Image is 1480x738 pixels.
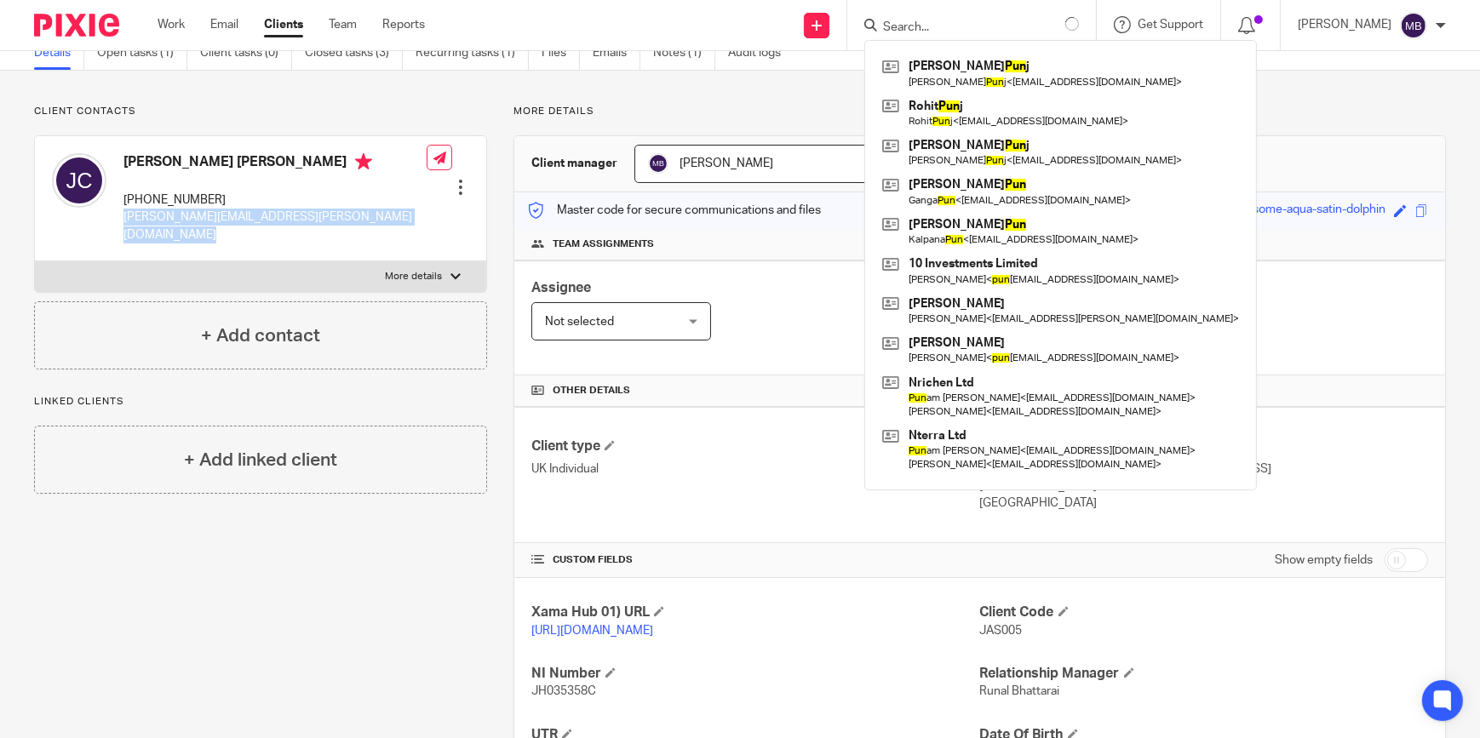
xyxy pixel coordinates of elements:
h4: CUSTOM FIELDS [531,553,979,567]
p: [PHONE_NUMBER] [123,192,427,209]
a: Clients [264,16,303,33]
a: Notes (1) [653,37,715,70]
p: [PERSON_NAME][EMAIL_ADDRESS][PERSON_NAME][DOMAIN_NAME] [123,209,427,243]
a: Recurring tasks (1) [416,37,529,70]
div: awesome-aqua-satin-dolphin [1231,201,1385,220]
h4: + Add contact [201,323,320,349]
span: Other details [553,384,630,398]
h4: Client type [531,438,979,455]
span: Runal Bhattarai [980,685,1060,697]
a: Reports [382,16,425,33]
h4: Relationship Manager [980,665,1428,683]
span: JH035358C [531,685,596,697]
h4: NI Number [531,665,979,683]
a: Work [158,16,185,33]
p: Client contacts [34,105,487,118]
a: Team [329,16,357,33]
a: Audit logs [728,37,794,70]
p: [GEOGRAPHIC_DATA] [980,495,1428,512]
label: Show empty fields [1275,552,1373,569]
a: Emails [593,37,640,70]
h4: + Add linked client [184,447,337,473]
span: Get Support [1138,19,1203,31]
img: svg%3E [52,153,106,208]
h3: Client manager [531,155,617,172]
a: Details [34,37,84,70]
a: [URL][DOMAIN_NAME] [531,625,653,637]
img: svg%3E [648,153,668,174]
input: Search [881,20,1035,36]
p: More details [513,105,1446,118]
h4: Xama Hub 01) URL [531,604,979,621]
span: Assignee [531,281,591,295]
span: Not selected [545,316,614,328]
a: Open tasks (1) [97,37,187,70]
h4: [PERSON_NAME] [PERSON_NAME] [123,153,427,174]
p: More details [385,270,442,283]
a: Files [542,37,580,70]
svg: Results are loading [1065,17,1079,31]
p: [PERSON_NAME] [1298,16,1391,33]
a: Closed tasks (3) [305,37,403,70]
p: Master code for secure communications and files [527,202,821,219]
span: JAS005 [980,625,1023,637]
i: Primary [355,153,372,170]
span: Team assignments [553,237,654,251]
p: Linked clients [34,395,487,409]
img: Pixie [34,14,119,37]
h4: Client Code [980,604,1428,621]
a: Email [210,16,238,33]
a: Client tasks (0) [200,37,292,70]
img: svg%3E [1400,12,1427,39]
span: [PERSON_NAME] [680,157,773,169]
p: UK Individual [531,461,979,478]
